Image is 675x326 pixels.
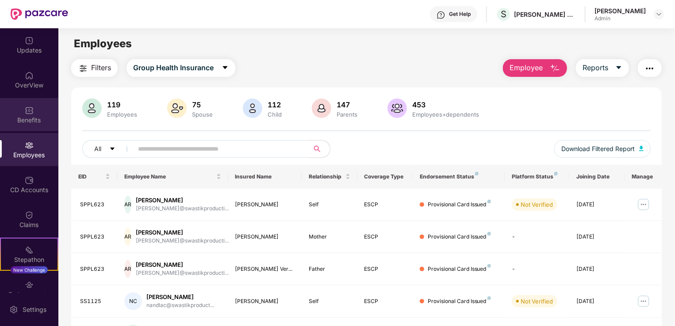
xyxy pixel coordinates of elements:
[437,11,445,19] img: svg+xml;base64,PHN2ZyBpZD0iSGVscC0zMngzMiIgeG1sbnM9Imh0dHA6Ly93d3cudzMub3JnLzIwMDAvc3ZnIiB3aWR0aD...
[91,62,111,73] span: Filters
[475,172,479,175] img: svg+xml;base64,PHN2ZyB4bWxucz0iaHR0cDovL3d3dy53My5vcmcvMjAwMC9zdmciIHdpZHRoPSI4IiBoZWlnaHQ9IjgiIH...
[146,293,214,301] div: [PERSON_NAME]
[308,140,330,158] button: search
[554,140,651,158] button: Download Filtered Report
[124,173,214,180] span: Employee Name
[71,165,117,189] th: EID
[656,11,663,18] img: svg+xml;base64,PHN2ZyBpZD0iRHJvcGRvd24tMzJ4MzIiIHhtbG5zPSJodHRwOi8vd3d3LnczLm9yZy8yMDAwL3N2ZyIgd2...
[228,165,302,189] th: Insured Name
[487,200,491,203] img: svg+xml;base64,PHN2ZyB4bWxucz0iaHR0cDovL3d3dy53My5vcmcvMjAwMC9zdmciIHdpZHRoPSI4IiBoZWlnaHQ9IjgiIH...
[235,233,295,241] div: [PERSON_NAME]
[190,111,215,118] div: Spouse
[364,265,406,273] div: ESCP
[521,297,553,306] div: Not Verified
[615,64,622,72] span: caret-down
[243,99,262,118] img: svg+xml;base64,PHN2ZyB4bWxucz0iaHR0cDovL3d3dy53My5vcmcvMjAwMC9zdmciIHhtbG5zOnhsaW5rPSJodHRwOi8vd3...
[505,253,569,285] td: -
[25,246,34,254] img: svg+xml;base64,PHN2ZyB4bWxucz0iaHR0cDovL3d3dy53My5vcmcvMjAwMC9zdmciIHdpZHRoPSIyMSIgaGVpZ2h0PSIyMC...
[335,111,359,118] div: Parents
[510,62,543,73] span: Employee
[124,196,131,213] div: AR
[554,172,558,175] img: svg+xml;base64,PHN2ZyB4bWxucz0iaHR0cDovL3d3dy53My5vcmcvMjAwMC9zdmciIHdpZHRoPSI4IiBoZWlnaHQ9IjgiIH...
[428,233,491,241] div: Provisional Card Issued
[80,297,110,306] div: SS1125
[309,201,350,209] div: Self
[583,62,608,73] span: Reports
[550,63,560,74] img: svg+xml;base64,PHN2ZyB4bWxucz0iaHR0cDovL3d3dy53My5vcmcvMjAwMC9zdmciIHhtbG5zOnhsaW5rPSJodHRwOi8vd3...
[428,265,491,273] div: Provisional Card Issued
[487,232,491,235] img: svg+xml;base64,PHN2ZyB4bWxucz0iaHR0cDovL3d3dy53My5vcmcvMjAwMC9zdmciIHdpZHRoPSI4IiBoZWlnaHQ9IjgiIH...
[521,200,553,209] div: Not Verified
[503,59,567,77] button: Employee
[74,37,132,50] span: Employees
[124,260,131,278] div: AR
[127,59,235,77] button: Group Health Insurancecaret-down
[25,141,34,150] img: svg+xml;base64,PHN2ZyBpZD0iRW1wbG95ZWVzIiB4bWxucz0iaHR0cDovL3d3dy53My5vcmcvMjAwMC9zdmciIHdpZHRoPS...
[576,297,617,306] div: [DATE]
[146,301,214,310] div: nandlac@swastikproduct...
[625,165,662,189] th: Manage
[266,111,284,118] div: Child
[136,261,229,269] div: [PERSON_NAME]
[25,106,34,115] img: svg+xml;base64,PHN2ZyBpZD0iQmVuZWZpdHMiIHhtbG5zPSJodHRwOi8vd3d3LnczLm9yZy8yMDAwL3N2ZyIgd2lkdGg9Ij...
[309,173,343,180] span: Relationship
[637,197,651,212] img: manageButton
[78,173,104,180] span: EID
[428,297,491,306] div: Provisional Card Issued
[410,111,481,118] div: Employees+dependents
[124,292,142,310] div: NC
[11,8,68,20] img: New Pazcare Logo
[420,173,498,180] div: Endorsement Status
[449,11,471,18] div: Get Help
[364,201,406,209] div: ESCP
[357,165,413,189] th: Coverage Type
[124,228,131,246] div: AR
[25,211,34,220] img: svg+xml;base64,PHN2ZyBpZD0iQ2xhaW0iIHhtbG5zPSJodHRwOi8vd3d3LnczLm9yZy8yMDAwL3N2ZyIgd2lkdGg9IjIwIi...
[136,237,229,245] div: [PERSON_NAME]@swastikproducti...
[1,255,58,264] div: Stepathon
[235,201,295,209] div: [PERSON_NAME]
[136,228,229,237] div: [PERSON_NAME]
[364,297,406,306] div: ESCP
[80,201,110,209] div: SPPL623
[71,59,118,77] button: Filters
[335,100,359,109] div: 147
[637,294,651,308] img: manageButton
[569,165,625,189] th: Joining Date
[25,36,34,45] img: svg+xml;base64,PHN2ZyBpZD0iVXBkYXRlZCIgeG1sbnM9Imh0dHA6Ly93d3cudzMub3JnLzIwMDAvc3ZnIiB3aWR0aD0iMj...
[25,281,34,289] img: svg+xml;base64,PHN2ZyBpZD0iRW5kb3JzZW1lbnRzIiB4bWxucz0iaHR0cDovL3d3dy53My5vcmcvMjAwMC9zdmciIHdpZH...
[105,111,139,118] div: Employees
[505,221,569,253] td: -
[266,100,284,109] div: 112
[133,62,214,73] span: Group Health Insurance
[364,233,406,241] div: ESCP
[410,100,481,109] div: 453
[594,7,646,15] div: [PERSON_NAME]
[308,145,326,152] span: search
[9,305,18,314] img: svg+xml;base64,PHN2ZyBpZD0iU2V0dGluZy0yMHgyMCIgeG1sbnM9Imh0dHA6Ly93d3cudzMub3JnLzIwMDAvc3ZnIiB3aW...
[235,265,295,273] div: [PERSON_NAME] Ver...
[309,233,350,241] div: Mother
[94,144,101,154] span: All
[167,99,187,118] img: svg+xml;base64,PHN2ZyB4bWxucz0iaHR0cDovL3d3dy53My5vcmcvMjAwMC9zdmciIHhtbG5zOnhsaW5rPSJodHRwOi8vd3...
[82,140,136,158] button: Allcaret-down
[25,176,34,185] img: svg+xml;base64,PHN2ZyBpZD0iQ0RfQWNjb3VudHMiIGRhdGEtbmFtZT0iQ0QgQWNjb3VudHMiIHhtbG5zPSJodHRwOi8vd3...
[512,173,562,180] div: Platform Status
[387,99,407,118] img: svg+xml;base64,PHN2ZyB4bWxucz0iaHR0cDovL3d3dy53My5vcmcvMjAwMC9zdmciIHhtbG5zOnhsaW5rPSJodHRwOi8vd3...
[25,71,34,80] img: svg+xml;base64,PHN2ZyBpZD0iSG9tZSIgeG1sbnM9Imh0dHA6Ly93d3cudzMub3JnLzIwMDAvc3ZnIiB3aWR0aD0iMjAiIG...
[80,265,110,273] div: SPPL623
[78,63,88,74] img: svg+xml;base64,PHN2ZyB4bWxucz0iaHR0cDovL3d3dy53My5vcmcvMjAwMC9zdmciIHdpZHRoPSIyNCIgaGVpZ2h0PSIyNC...
[105,100,139,109] div: 119
[576,265,617,273] div: [DATE]
[11,266,48,273] div: New Challenge
[136,205,229,213] div: [PERSON_NAME]@swastikproducti...
[222,64,229,72] span: caret-down
[20,305,49,314] div: Settings
[136,269,229,277] div: [PERSON_NAME]@swastikproducti...
[514,10,576,19] div: [PERSON_NAME] PRODUCTIONS PRIVATE LIMITED
[82,99,102,118] img: svg+xml;base64,PHN2ZyB4bWxucz0iaHR0cDovL3d3dy53My5vcmcvMjAwMC9zdmciIHhtbG5zOnhsaW5rPSJodHRwOi8vd3...
[428,201,491,209] div: Provisional Card Issued
[312,99,331,118] img: svg+xml;base64,PHN2ZyB4bWxucz0iaHR0cDovL3d3dy53My5vcmcvMjAwMC9zdmciIHhtbG5zOnhsaW5rPSJodHRwOi8vd3...
[576,59,629,77] button: Reportscaret-down
[80,233,110,241] div: SPPL623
